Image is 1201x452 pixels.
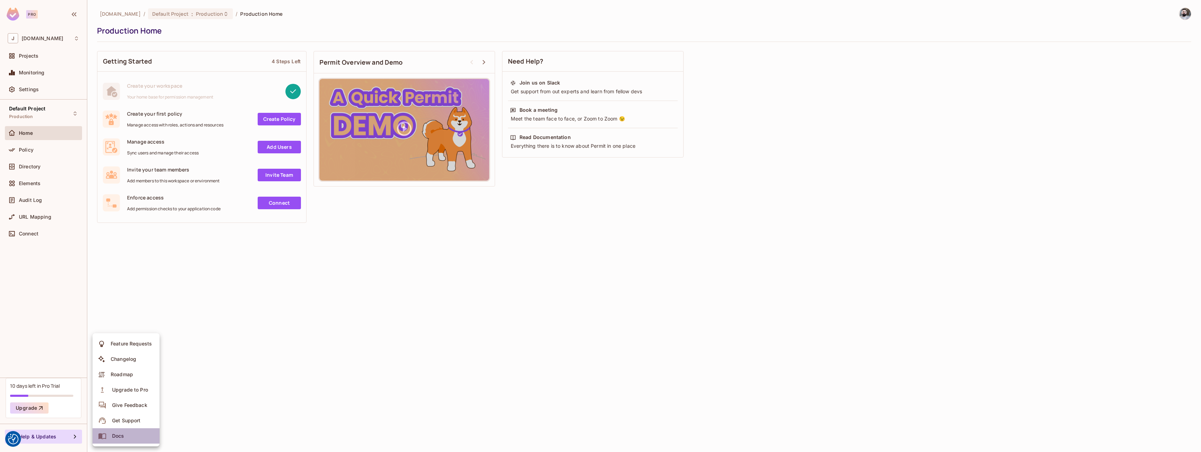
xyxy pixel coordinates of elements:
div: Roadmap [111,371,133,378]
div: Feature Requests [111,340,152,347]
img: Revisit consent button [8,434,19,444]
div: Changelog [111,356,136,363]
div: Give Feedback [112,402,147,409]
div: Get Support [112,417,140,424]
button: Consent Preferences [8,434,19,444]
div: Docs [112,432,124,439]
div: Upgrade to Pro [112,386,148,393]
